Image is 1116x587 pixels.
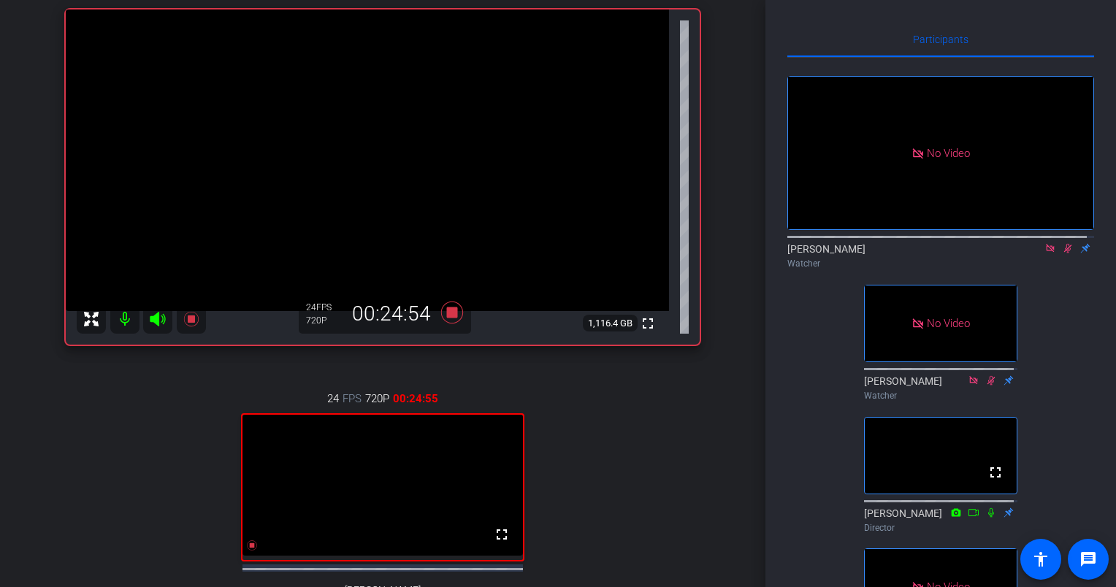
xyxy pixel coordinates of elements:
[864,374,1017,402] div: [PERSON_NAME]
[787,257,1094,270] div: Watcher
[787,242,1094,270] div: [PERSON_NAME]
[1079,550,1097,568] mat-icon: message
[927,317,970,330] span: No Video
[316,302,332,312] span: FPS
[639,315,657,332] mat-icon: fullscreen
[306,315,343,326] div: 720P
[864,521,1017,534] div: Director
[1032,550,1050,568] mat-icon: accessibility
[306,302,343,313] div: 24
[493,526,511,543] mat-icon: fullscreen
[327,391,339,407] span: 24
[583,315,638,332] span: 1,116.4 GB
[343,391,362,407] span: FPS
[927,146,970,159] span: No Video
[864,389,1017,402] div: Watcher
[864,506,1017,534] div: [PERSON_NAME]
[343,302,440,326] div: 00:24:54
[393,391,438,407] span: 00:24:55
[987,464,1004,481] mat-icon: fullscreen
[365,391,389,407] span: 720P
[913,34,968,45] span: Participants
